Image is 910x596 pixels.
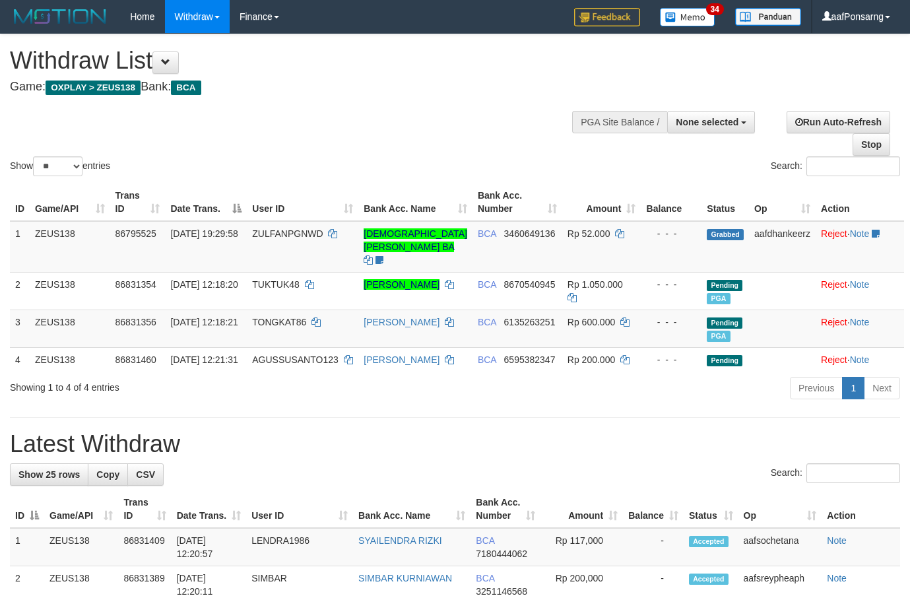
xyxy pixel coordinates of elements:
[684,490,738,528] th: Status: activate to sort column ascending
[821,317,847,327] a: Reject
[115,228,156,239] span: 86795525
[667,111,755,133] button: None selected
[10,490,44,528] th: ID: activate to sort column descending
[735,8,801,26] img: panduan.png
[472,183,562,221] th: Bank Acc. Number: activate to sort column ascending
[115,279,156,290] span: 86831354
[30,272,110,310] td: ZEUS138
[10,528,44,566] td: 1
[44,528,118,566] td: ZEUS138
[540,490,623,528] th: Amount: activate to sort column ascending
[30,310,110,347] td: ZEUS138
[478,228,496,239] span: BCA
[816,183,904,221] th: Action
[10,81,593,94] h4: Game: Bank:
[10,463,88,486] a: Show 25 rows
[118,528,171,566] td: 86831409
[689,574,729,585] span: Accepted
[771,156,900,176] label: Search:
[10,310,30,347] td: 3
[707,355,742,366] span: Pending
[816,272,904,310] td: ·
[172,490,247,528] th: Date Trans.: activate to sort column ascending
[252,228,323,239] span: ZULFANPGNWD
[816,221,904,273] td: ·
[749,221,816,273] td: aafdhankeerz
[110,183,166,221] th: Trans ID: activate to sort column ascending
[623,490,684,528] th: Balance: activate to sort column ascending
[706,3,724,15] span: 34
[10,7,110,26] img: MOTION_logo.png
[689,536,729,547] span: Accepted
[353,490,471,528] th: Bank Acc. Name: activate to sort column ascending
[821,228,847,239] a: Reject
[246,490,353,528] th: User ID: activate to sort column ascending
[749,183,816,221] th: Op: activate to sort column ascending
[170,228,238,239] span: [DATE] 19:29:58
[170,354,238,365] span: [DATE] 12:21:31
[504,279,556,290] span: Copy 8670540945 to clipboard
[96,469,119,480] span: Copy
[646,353,696,366] div: - - -
[478,354,496,365] span: BCA
[568,317,615,327] span: Rp 600.000
[10,156,110,176] label: Show entries
[33,156,82,176] select: Showentries
[850,317,870,327] a: Note
[471,490,540,528] th: Bank Acc. Number: activate to sort column ascending
[246,528,353,566] td: LENDRA1986
[364,228,467,252] a: [DEMOGRAPHIC_DATA][PERSON_NAME] BA
[364,317,439,327] a: [PERSON_NAME]
[562,183,641,221] th: Amount: activate to sort column ascending
[10,347,30,372] td: 4
[44,490,118,528] th: Game/API: activate to sort column ascending
[252,354,338,365] span: AGUSSUSANTO123
[821,279,847,290] a: Reject
[127,463,164,486] a: CSV
[701,183,749,221] th: Status
[850,354,870,365] a: Note
[252,279,300,290] span: TUKTUK48
[165,183,247,221] th: Date Trans.: activate to sort column descending
[787,111,890,133] a: Run Auto-Refresh
[707,229,744,240] span: Grabbed
[540,528,623,566] td: Rp 117,000
[864,377,900,399] a: Next
[10,183,30,221] th: ID
[676,117,738,127] span: None selected
[18,469,80,480] span: Show 25 rows
[821,354,847,365] a: Reject
[136,469,155,480] span: CSV
[646,227,696,240] div: - - -
[10,431,900,457] h1: Latest Withdraw
[660,8,715,26] img: Button%20Memo.svg
[10,221,30,273] td: 1
[504,354,556,365] span: Copy 6595382347 to clipboard
[504,317,556,327] span: Copy 6135263251 to clipboard
[806,156,900,176] input: Search:
[568,228,610,239] span: Rp 52.000
[850,279,870,290] a: Note
[358,573,452,583] a: SIMBAR KURNIAWAN
[30,347,110,372] td: ZEUS138
[10,48,593,74] h1: Withdraw List
[171,81,201,95] span: BCA
[842,377,864,399] a: 1
[738,490,822,528] th: Op: activate to sort column ascending
[118,490,171,528] th: Trans ID: activate to sort column ascending
[850,228,870,239] a: Note
[827,573,847,583] a: Note
[88,463,128,486] a: Copy
[568,279,623,290] span: Rp 1.050.000
[476,535,494,546] span: BCA
[476,548,527,559] span: Copy 7180444062 to clipboard
[172,528,247,566] td: [DATE] 12:20:57
[364,354,439,365] a: [PERSON_NAME]
[476,573,494,583] span: BCA
[572,111,667,133] div: PGA Site Balance /
[115,317,156,327] span: 86831356
[170,279,238,290] span: [DATE] 12:18:20
[358,183,472,221] th: Bank Acc. Name: activate to sort column ascending
[822,490,900,528] th: Action
[252,317,306,327] span: TONGKAT86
